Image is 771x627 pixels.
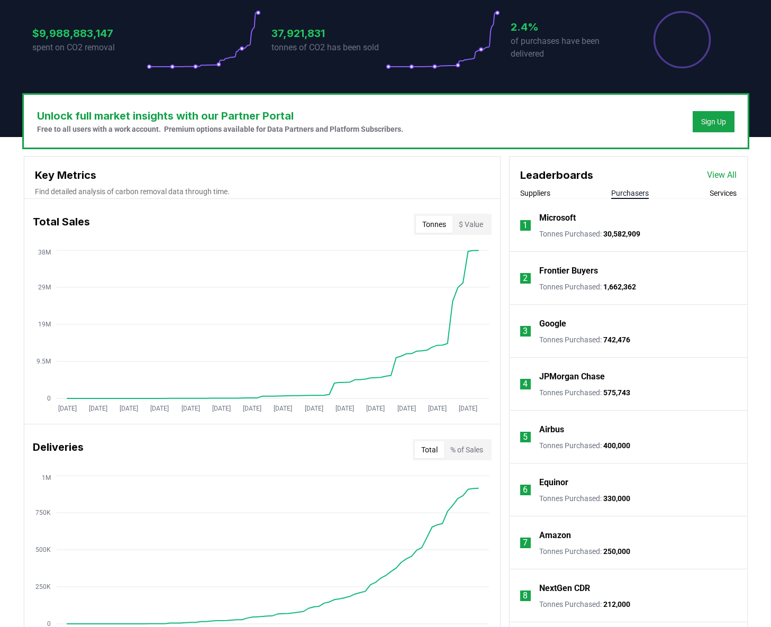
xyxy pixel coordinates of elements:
[37,108,403,124] h3: Unlock full market insights with our Partner Portal
[415,441,444,458] button: Total
[539,370,605,383] a: JPMorgan Chase
[511,19,625,35] h3: 2.4%
[37,358,51,365] tspan: 9.5M
[335,405,353,412] tspan: [DATE]
[523,378,528,390] p: 4
[539,546,630,557] p: Tonnes Purchased :
[539,387,630,398] p: Tonnes Purchased :
[243,405,261,412] tspan: [DATE]
[611,188,649,198] button: Purchasers
[181,405,199,412] tspan: [DATE]
[120,405,138,412] tspan: [DATE]
[444,441,489,458] button: % of Sales
[212,405,230,412] tspan: [DATE]
[603,600,630,608] span: 212,000
[693,111,734,132] button: Sign Up
[33,439,84,460] h3: Deliveries
[523,219,528,232] p: 1
[35,583,51,590] tspan: 250K
[38,321,51,328] tspan: 19M
[523,537,528,549] p: 7
[459,405,477,412] tspan: [DATE]
[35,509,51,516] tspan: 750K
[271,25,386,41] h3: 37,921,831
[539,423,564,436] a: Airbus
[397,405,415,412] tspan: [DATE]
[32,41,147,54] p: spent on CO2 removal
[58,405,76,412] tspan: [DATE]
[539,317,566,330] a: Google
[539,334,630,345] p: Tonnes Purchased :
[366,405,385,412] tspan: [DATE]
[416,216,452,233] button: Tonnes
[35,186,489,197] p: Find detailed analysis of carbon removal data through time.
[150,405,169,412] tspan: [DATE]
[539,529,571,542] a: Amazon
[523,589,528,602] p: 8
[523,325,528,338] p: 3
[523,431,528,443] p: 5
[603,441,630,450] span: 400,000
[710,188,737,198] button: Services
[603,230,640,238] span: 30,582,909
[539,281,636,292] p: Tonnes Purchased :
[428,405,446,412] tspan: [DATE]
[33,214,90,235] h3: Total Sales
[652,10,712,69] div: Percentage of sales delivered
[539,493,630,504] p: Tonnes Purchased :
[539,265,598,277] a: Frontier Buyers
[523,272,528,285] p: 2
[539,599,630,610] p: Tonnes Purchased :
[603,547,630,556] span: 250,000
[539,212,576,224] a: Microsoft
[274,405,292,412] tspan: [DATE]
[603,335,630,344] span: 742,476
[38,249,51,256] tspan: 38M
[603,283,636,291] span: 1,662,362
[511,35,625,60] p: of purchases have been delivered
[603,494,630,503] span: 330,000
[701,116,726,127] a: Sign Up
[523,484,528,496] p: 6
[37,124,403,134] p: Free to all users with a work account. Premium options available for Data Partners and Platform S...
[47,395,51,402] tspan: 0
[271,41,386,54] p: tonnes of CO2 has been sold
[88,405,107,412] tspan: [DATE]
[42,474,51,481] tspan: 1M
[452,216,489,233] button: $ Value
[520,167,593,183] h3: Leaderboards
[539,476,568,489] a: Equinor
[38,284,51,291] tspan: 29M
[603,388,630,397] span: 575,743
[539,440,630,451] p: Tonnes Purchased :
[32,25,147,41] h3: $9,988,883,147
[304,405,323,412] tspan: [DATE]
[539,229,640,239] p: Tonnes Purchased :
[35,167,489,183] h3: Key Metrics
[707,169,737,181] a: View All
[35,546,51,553] tspan: 500K
[520,188,550,198] button: Suppliers
[539,582,590,595] a: NextGen CDR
